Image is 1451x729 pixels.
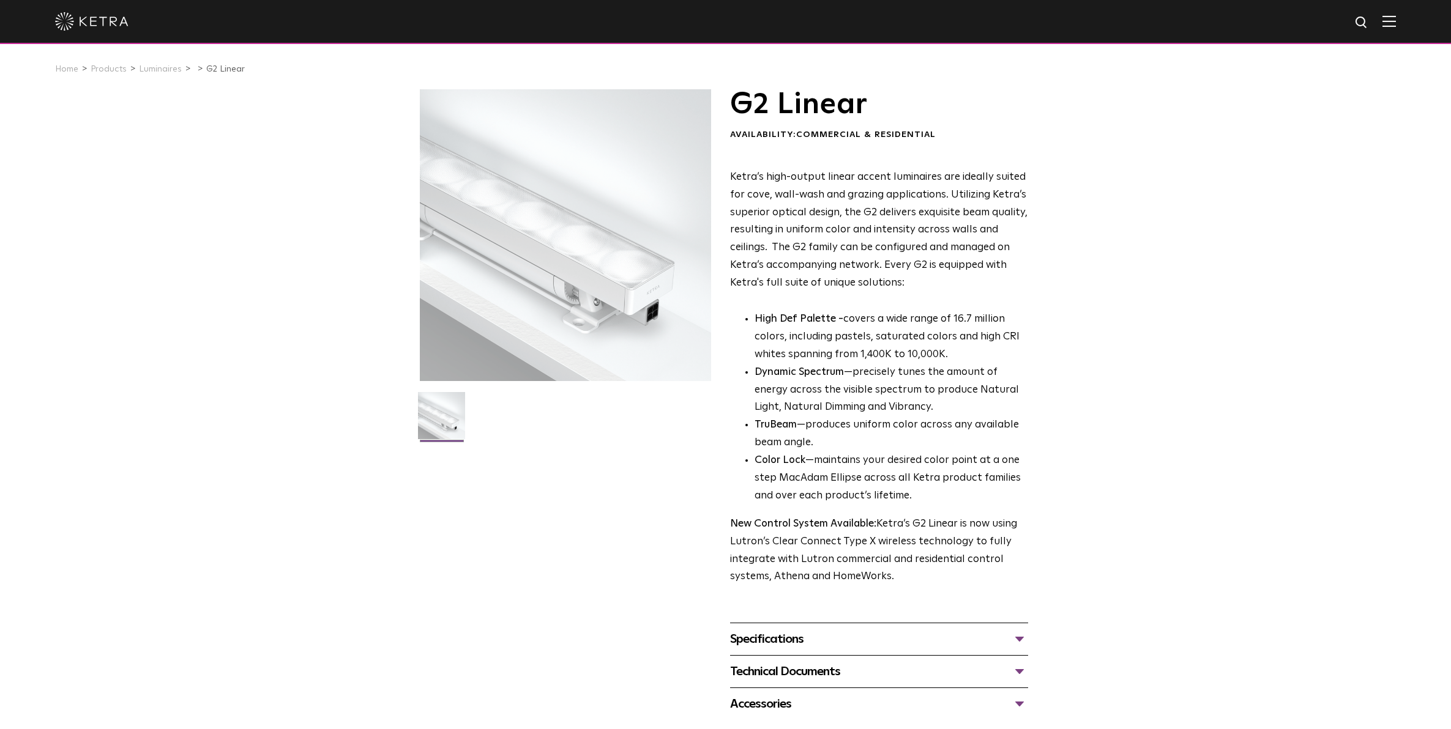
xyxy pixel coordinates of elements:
[755,452,1028,505] li: —maintains your desired color point at a one step MacAdam Ellipse across all Ketra product famili...
[755,364,1028,417] li: —precisely tunes the amount of energy across the visible spectrum to produce Natural Light, Natur...
[730,89,1028,120] h1: G2 Linear
[730,129,1028,141] div: Availability:
[730,662,1028,681] div: Technical Documents
[139,65,182,73] a: Luminaires
[730,516,1028,587] p: Ketra’s G2 Linear is now using Lutron’s Clear Connect Type X wireless technology to fully integra...
[730,629,1028,649] div: Specifications
[206,65,245,73] a: G2 Linear
[730,169,1028,292] p: Ketra’s high-output linear accent luminaires are ideally suited for cove, wall-wash and grazing a...
[755,367,844,377] strong: Dynamic Spectrum
[1382,15,1396,27] img: Hamburger%20Nav.svg
[1354,15,1370,31] img: search icon
[55,65,78,73] a: Home
[730,519,876,529] strong: New Control System Available:
[55,12,129,31] img: ketra-logo-2019-white
[755,311,1028,364] p: covers a wide range of 16.7 million colors, including pastels, saturated colors and high CRI whit...
[730,694,1028,714] div: Accessories
[755,455,805,465] strong: Color Lock
[91,65,127,73] a: Products
[796,130,936,139] span: Commercial & Residential
[755,416,1028,452] li: —produces uniform color across any available beam angle.
[755,420,797,430] strong: TruBeam
[755,314,843,324] strong: High Def Palette -
[418,392,465,448] img: G2-Linear-2021-Web-Square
